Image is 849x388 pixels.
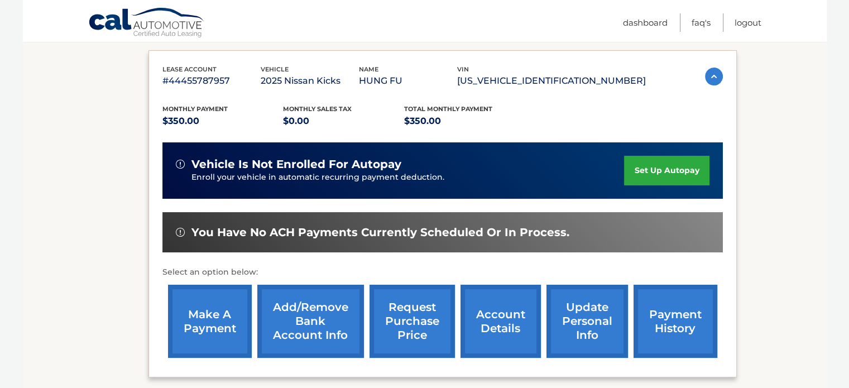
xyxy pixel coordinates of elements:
[191,157,401,171] span: vehicle is not enrolled for autopay
[162,266,723,279] p: Select an option below:
[546,285,628,358] a: update personal info
[404,105,492,113] span: Total Monthly Payment
[162,65,217,73] span: lease account
[176,228,185,237] img: alert-white.svg
[261,73,359,89] p: 2025 Nissan Kicks
[457,73,646,89] p: [US_VEHICLE_IDENTIFICATION_NUMBER]
[88,7,205,40] a: Cal Automotive
[359,65,378,73] span: name
[162,73,261,89] p: #44455787957
[283,105,352,113] span: Monthly sales Tax
[623,13,668,32] a: Dashboard
[176,160,185,169] img: alert-white.svg
[404,113,525,129] p: $350.00
[461,285,541,358] a: account details
[162,105,228,113] span: Monthly Payment
[370,285,455,358] a: request purchase price
[191,171,625,184] p: Enroll your vehicle in automatic recurring payment deduction.
[735,13,761,32] a: Logout
[261,65,289,73] span: vehicle
[191,226,569,239] span: You have no ACH payments currently scheduled or in process.
[168,285,252,358] a: make a payment
[283,113,404,129] p: $0.00
[692,13,711,32] a: FAQ's
[257,285,364,358] a: Add/Remove bank account info
[634,285,717,358] a: payment history
[457,65,469,73] span: vin
[162,113,284,129] p: $350.00
[705,68,723,85] img: accordion-active.svg
[624,156,709,185] a: set up autopay
[359,73,457,89] p: HUNG FU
